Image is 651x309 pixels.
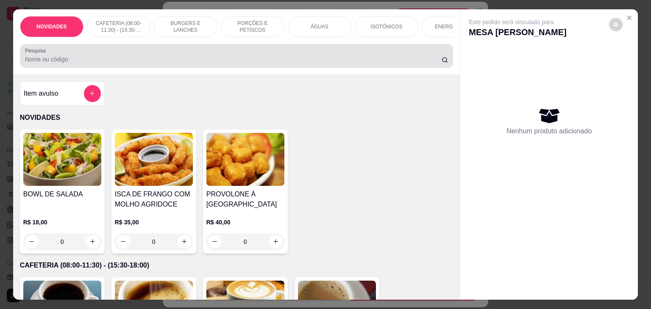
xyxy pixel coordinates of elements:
button: decrease-product-quantity [117,235,130,248]
button: add-separate-item [84,85,101,102]
h4: Item avulso [24,88,58,99]
p: Nenhum produto adicionado [506,126,592,136]
img: product-image [115,133,193,186]
p: NOVIDADES [20,113,453,123]
h4: PROVOLONE À [GEOGRAPHIC_DATA] [206,189,284,210]
button: decrease-product-quantity [25,235,39,248]
p: Este pedido será vinculado para [469,18,566,26]
img: product-image [206,133,284,186]
button: Close [623,11,636,25]
p: R$ 35,00 [115,218,193,226]
p: NOVIDADES [36,23,67,30]
input: Pesquisa [25,55,442,63]
h4: BOWL DE SALADA [23,189,101,199]
button: decrease-product-quantity [208,235,222,248]
p: BURGERS E LANCHES [161,20,210,33]
p: ÁGUAS [311,23,328,30]
p: CAFETERIA (08:00-11:30) - (15:30-18:00) [94,20,143,33]
button: increase-product-quantity [86,235,100,248]
p: PORÇÕES E PETISCOS [228,20,277,33]
p: CAFETERIA (08:00-11:30) - (15:30-18:00) [20,260,453,270]
p: R$ 18,00 [23,218,101,226]
p: MESA [PERSON_NAME] [469,26,566,38]
button: increase-product-quantity [178,235,191,248]
p: ENERGÉTICOS [435,23,472,30]
p: ISOTÔNICOS [370,23,402,30]
label: Pesquisa [25,47,49,54]
p: R$ 40,00 [206,218,284,226]
button: increase-product-quantity [269,235,283,248]
h4: ISCA DE FRANGO COM MOLHO AGRIDOCE [115,189,193,210]
button: decrease-product-quantity [609,18,623,31]
img: product-image [23,133,101,186]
